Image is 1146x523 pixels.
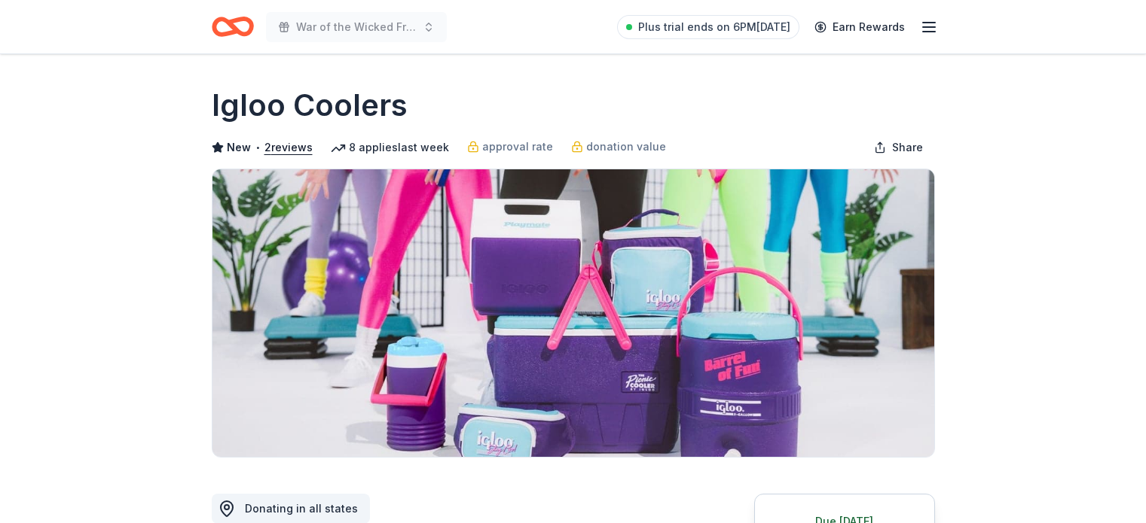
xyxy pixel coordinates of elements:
[805,14,914,41] a: Earn Rewards
[212,9,254,44] a: Home
[264,138,313,157] button: 2reviews
[296,18,417,36] span: War of the Wicked Friendly 10uC
[892,138,923,157] span: Share
[482,138,553,156] span: approval rate
[331,138,449,157] div: 8 applies last week
[586,138,666,156] span: donation value
[245,502,358,515] span: Donating in all states
[266,12,447,42] button: War of the Wicked Friendly 10uC
[227,138,251,157] span: New
[467,138,553,156] a: approval rate
[862,132,935,163] button: Share
[638,18,790,36] span: Plus trial ends on 6PM[DATE]
[617,15,799,39] a: Plus trial ends on 6PM[DATE]
[212,169,934,457] img: Image for Igloo Coolers
[255,141,260,154] span: •
[571,138,666,156] a: donation value
[212,84,408,126] h1: Igloo Coolers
